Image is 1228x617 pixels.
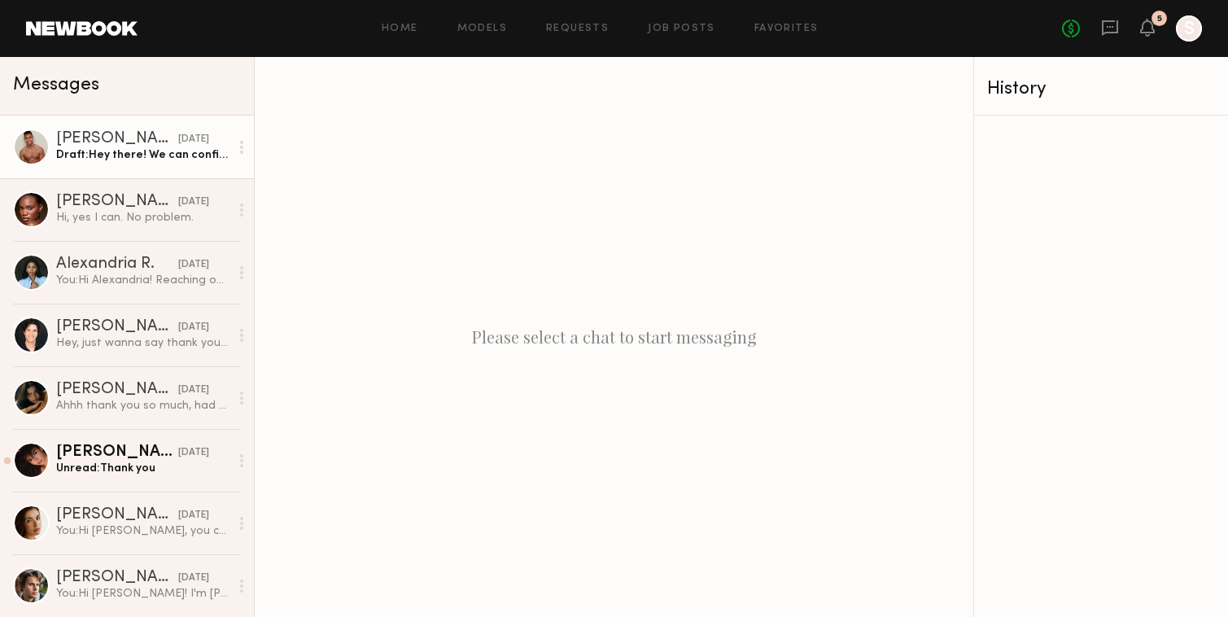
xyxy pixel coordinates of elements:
div: [DATE] [178,195,209,210]
div: [DATE] [178,445,209,461]
a: Home [382,24,418,34]
div: [DATE] [178,257,209,273]
a: Models [457,24,507,34]
div: [DATE] [178,508,209,523]
div: Draft: Hey there! We can confirm you for another [56,147,229,163]
a: S [1176,15,1202,42]
div: History [987,80,1215,98]
div: Ahhh thank you so much, had tons of fun!! :)) [56,398,229,414]
a: Requests [546,24,609,34]
div: [DATE] [178,383,209,398]
div: Hey, just wanna say thank you so much for booking me, and I really enjoyed working with all of you😊 [56,335,229,351]
div: [PERSON_NAME] [56,194,178,210]
div: Unread: Thank you [56,461,229,476]
div: [PERSON_NAME] [56,507,178,523]
div: You: Hi [PERSON_NAME]! I'm [PERSON_NAME], the production coordinator over at FIGS ([DOMAIN_NAME].... [56,586,229,602]
div: [DATE] [178,571,209,586]
div: [PERSON_NAME] [56,131,178,147]
div: [PERSON_NAME] [56,570,178,586]
span: Messages [13,76,99,94]
div: 5 [1157,15,1162,24]
div: [DATE] [178,132,209,147]
div: You: Hi [PERSON_NAME], you can release. Thanks for holding! [56,523,229,539]
a: Favorites [754,24,819,34]
a: Job Posts [648,24,715,34]
div: [DATE] [178,320,209,335]
div: You: Hi Alexandria! Reaching out again here to see if you'd be available for an upcoming FIGS sho... [56,273,229,288]
div: [PERSON_NAME] [56,319,178,335]
div: [PERSON_NAME] [56,382,178,398]
div: Hi, yes I can. No problem. [56,210,229,225]
div: [PERSON_NAME] [56,444,178,461]
div: Please select a chat to start messaging [255,57,973,617]
div: Alexandria R. [56,256,178,273]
